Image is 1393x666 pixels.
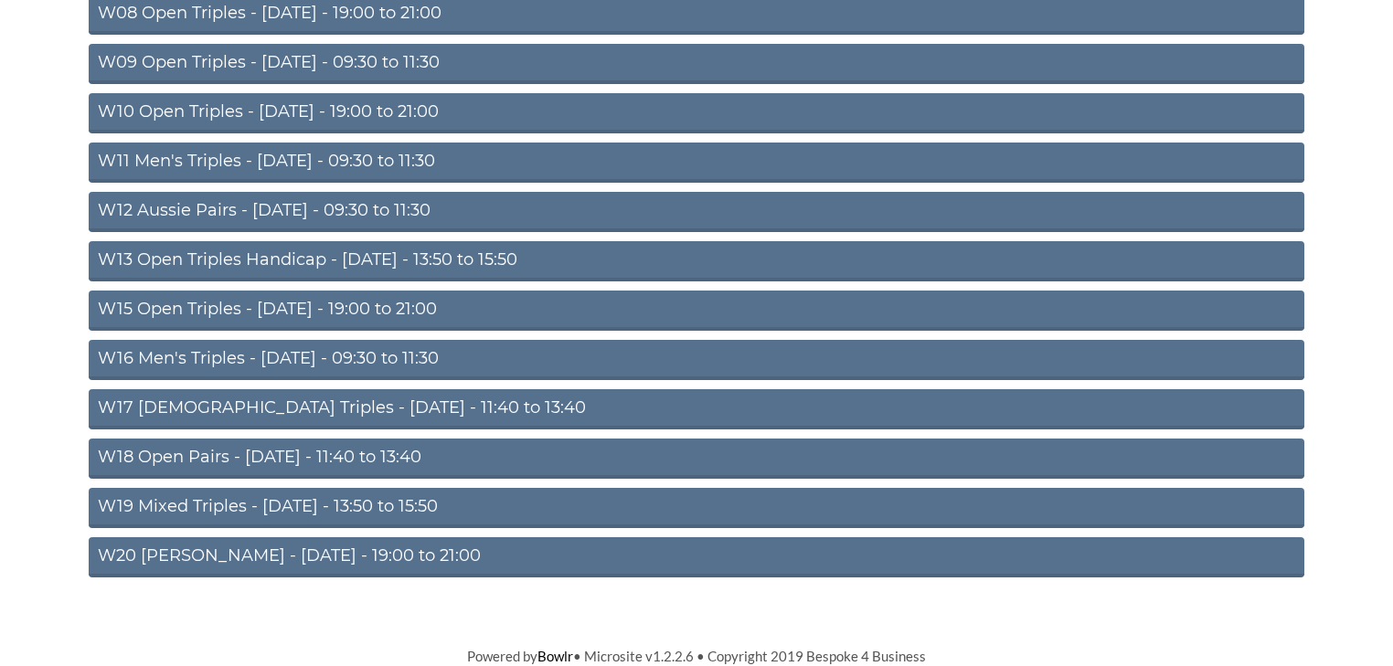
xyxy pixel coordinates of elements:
[89,389,1304,429] a: W17 [DEMOGRAPHIC_DATA] Triples - [DATE] - 11:40 to 13:40
[89,44,1304,84] a: W09 Open Triples - [DATE] - 09:30 to 11:30
[89,488,1304,528] a: W19 Mixed Triples - [DATE] - 13:50 to 15:50
[89,143,1304,183] a: W11 Men's Triples - [DATE] - 09:30 to 11:30
[89,439,1304,479] a: W18 Open Pairs - [DATE] - 11:40 to 13:40
[89,340,1304,380] a: W16 Men's Triples - [DATE] - 09:30 to 11:30
[467,648,926,664] span: Powered by • Microsite v1.2.2.6 • Copyright 2019 Bespoke 4 Business
[89,537,1304,577] a: W20 [PERSON_NAME] - [DATE] - 19:00 to 21:00
[89,192,1304,232] a: W12 Aussie Pairs - [DATE] - 09:30 to 11:30
[89,241,1304,281] a: W13 Open Triples Handicap - [DATE] - 13:50 to 15:50
[89,93,1304,133] a: W10 Open Triples - [DATE] - 19:00 to 21:00
[537,648,573,664] a: Bowlr
[89,291,1304,331] a: W15 Open Triples - [DATE] - 19:00 to 21:00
